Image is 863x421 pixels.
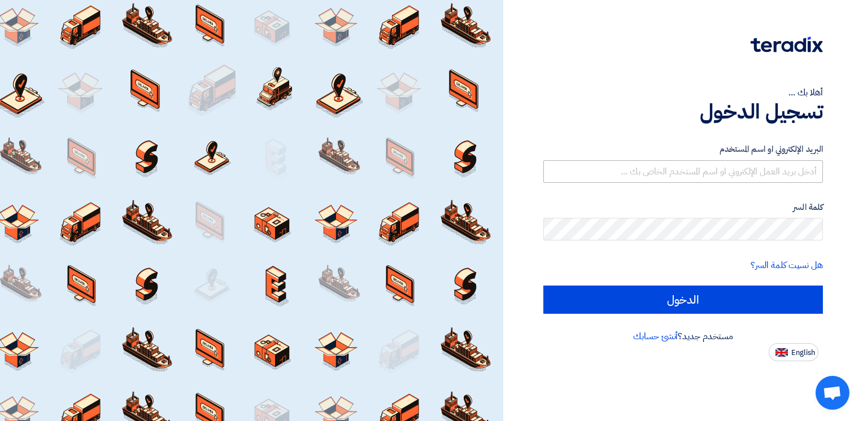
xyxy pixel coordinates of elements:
h1: تسجيل الدخول [543,99,823,124]
span: English [791,349,815,357]
a: Open chat [816,376,849,410]
button: English [769,343,818,361]
div: مستخدم جديد؟ [543,330,823,343]
img: Teradix logo [751,37,823,52]
label: كلمة السر [543,201,823,214]
a: أنشئ حسابك [633,330,678,343]
input: الدخول [543,286,823,314]
a: هل نسيت كلمة السر؟ [751,258,823,272]
label: البريد الإلكتروني او اسم المستخدم [543,143,823,156]
input: أدخل بريد العمل الإلكتروني او اسم المستخدم الخاص بك ... [543,160,823,183]
img: en-US.png [775,348,788,357]
div: أهلا بك ... [543,86,823,99]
